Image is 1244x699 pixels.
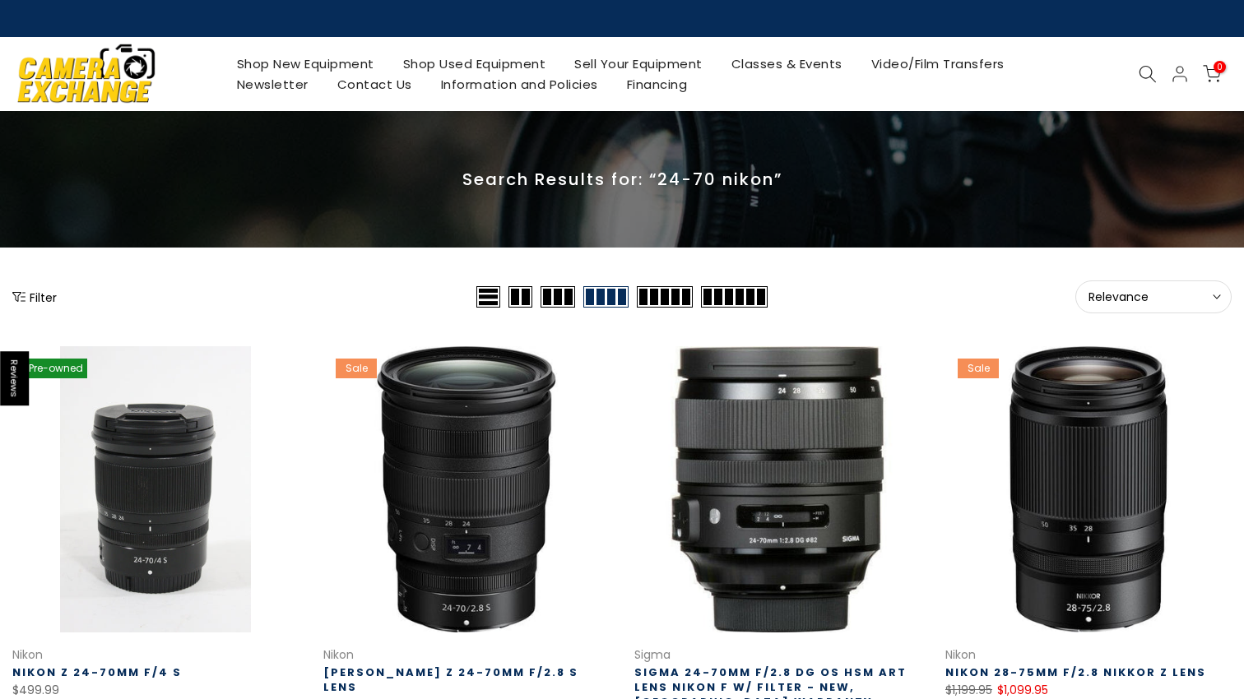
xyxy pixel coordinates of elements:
button: Relevance [1075,280,1232,313]
p: Search Results for: “24-70 nikon” [12,169,1232,190]
a: Nikon 28-75mm f/2.8 NIKKOR Z Lens [945,664,1206,680]
a: Classes & Events [717,53,856,74]
a: [PERSON_NAME] Z 24-70mm F/2.8 S Lens [323,664,578,695]
a: Video/Film Transfers [856,53,1019,74]
button: Show filters [12,289,57,305]
a: Information and Policies [426,74,612,95]
a: Shop New Equipment [222,53,388,74]
a: Nikon [323,646,354,663]
span: 0 [1214,61,1226,73]
a: Sell Your Equipment [560,53,717,74]
a: Shop Used Equipment [388,53,560,74]
a: Nikon Z 24-70mm f/4 S [12,664,182,680]
a: Nikon [12,646,43,663]
a: Nikon [945,646,976,663]
span: Relevance [1088,289,1218,304]
a: Contact Us [323,74,426,95]
a: 0 [1203,65,1221,83]
del: $1,199.95 [945,682,992,698]
a: Financing [612,74,702,95]
a: Sigma [634,646,671,663]
a: Newsletter [222,74,323,95]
